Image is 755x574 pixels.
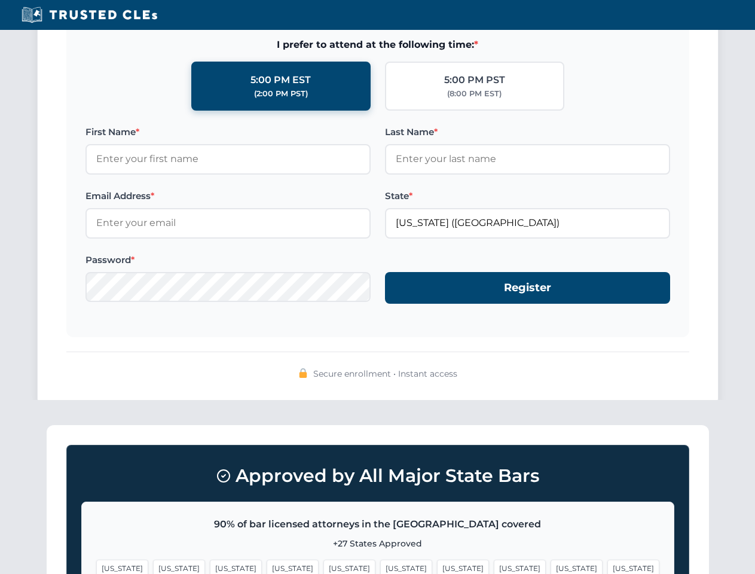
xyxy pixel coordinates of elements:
[85,37,670,53] span: I prefer to attend at the following time:
[250,72,311,88] div: 5:00 PM EST
[85,253,371,267] label: Password
[85,189,371,203] label: Email Address
[85,125,371,139] label: First Name
[96,517,659,532] p: 90% of bar licensed attorneys in the [GEOGRAPHIC_DATA] covered
[444,72,505,88] div: 5:00 PM PST
[298,368,308,378] img: 🔒
[81,460,674,492] h3: Approved by All Major State Bars
[313,367,457,380] span: Secure enrollment • Instant access
[85,208,371,238] input: Enter your email
[18,6,161,24] img: Trusted CLEs
[385,208,670,238] input: Florida (FL)
[385,144,670,174] input: Enter your last name
[385,272,670,304] button: Register
[254,88,308,100] div: (2:00 PM PST)
[447,88,502,100] div: (8:00 PM EST)
[385,125,670,139] label: Last Name
[85,144,371,174] input: Enter your first name
[385,189,670,203] label: State
[96,537,659,550] p: +27 States Approved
